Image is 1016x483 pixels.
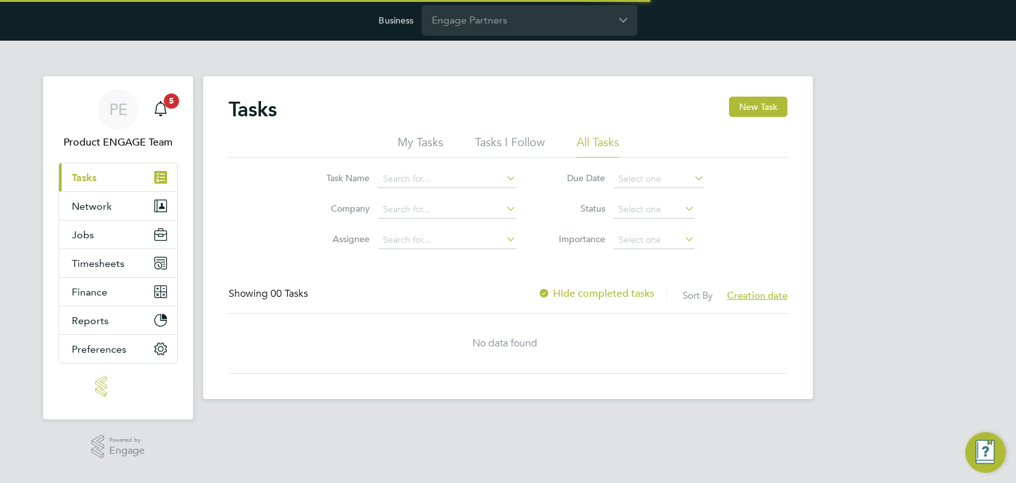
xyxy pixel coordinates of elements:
label: Hide completed tasks [538,287,654,300]
a: PEProduct ENGAGE Team [58,89,178,150]
div: Showing [229,287,311,301]
span: Reports [72,315,109,327]
div: No data found [229,337,781,350]
button: Reports [59,306,177,334]
span: Preferences [72,343,126,355]
img: engage-logo-retina.png [95,376,141,397]
label: Due Date [548,172,605,184]
a: Powered byEngage [91,435,145,459]
span: Product ENGAGE Team [58,135,178,150]
label: Task Name [312,172,370,184]
button: Network [59,192,177,220]
a: 5 [148,89,173,130]
span: PE [109,101,128,118]
a: Go to home page [58,376,178,397]
input: Search for... [378,201,516,219]
button: Jobs [59,221,177,248]
span: Engage [109,446,145,456]
span: Finance [72,286,107,298]
button: Finance [59,278,177,306]
span: Powered by [109,435,145,446]
span: 5 [164,93,179,109]
button: New Task [729,97,787,117]
span: Tasks [72,172,97,184]
input: Search for... [378,231,516,249]
li: Tasks I Follow [475,135,545,158]
input: Select one [614,170,704,188]
input: Select one [614,201,695,219]
button: Timesheets [59,249,177,277]
a: Tasks [59,163,177,191]
button: Engage Resource Center [965,432,1006,473]
label: Sort By [683,289,712,301]
label: Assignee [312,233,370,245]
label: Business [378,15,413,26]
li: All Tasks [577,135,619,158]
input: Select one [614,231,695,249]
label: Status [548,203,605,214]
span: Network [72,200,112,212]
input: Search for... [378,170,516,188]
span: Timesheets [72,257,124,269]
label: Company [312,203,370,214]
h2: Tasks [229,97,277,122]
button: Preferences [59,335,177,363]
nav: Main navigation [43,76,193,419]
li: My Tasks [398,135,443,158]
span: Jobs [72,229,94,241]
span: 00 Tasks [271,287,308,300]
span: Creation date [727,289,787,301]
label: Importance [548,233,605,245]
